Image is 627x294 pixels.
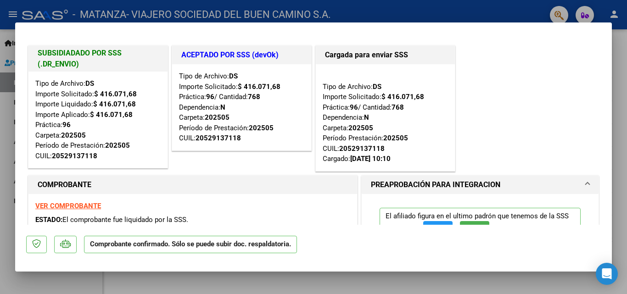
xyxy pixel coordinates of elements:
strong: N [220,103,225,111]
strong: $ 416.071,68 [90,111,133,119]
div: 20529137118 [196,133,241,144]
strong: DS [373,83,381,91]
strong: COMPROBANTE [38,180,91,189]
strong: 96 [350,103,358,111]
a: VER COMPROBANTE [35,202,101,210]
h1: PREAPROBACIÓN PARA INTEGRACION [371,179,500,190]
strong: 202505 [348,124,373,132]
strong: 768 [392,103,404,111]
p: El afiliado figura en el ultimo padrón que tenemos de la SSS de [380,208,581,242]
h1: SUBSIDIADADO POR SSS (.DR_ENVIO) [38,48,158,70]
span: ESTADO: [35,216,62,224]
p: Comprobante confirmado. Sólo se puede subir doc. respaldatoria. [84,236,297,254]
button: FTP [423,221,453,238]
strong: 96 [206,93,214,101]
div: Tipo de Archivo: Importe Solicitado: Práctica: / Cantidad: Dependencia: Carpeta: Período de Prest... [179,71,304,144]
h1: Cargada para enviar SSS [325,50,446,61]
strong: 202505 [383,134,408,142]
strong: $ 416.071,68 [381,93,424,101]
div: 20529137118 [52,151,97,161]
button: SSS [460,221,489,238]
strong: $ 416.071,68 [94,90,137,98]
div: Tipo de Archivo: Importe Solicitado: Práctica: / Cantidad: Dependencia: Carpeta: Período Prestaci... [323,71,448,164]
strong: DS [229,72,238,80]
strong: DS [85,79,94,88]
strong: 768 [248,93,260,101]
strong: 202505 [105,141,130,150]
strong: N [364,113,369,122]
strong: 202505 [249,124,274,132]
strong: [DATE] 10:10 [350,155,391,163]
strong: 202505 [205,113,230,122]
div: 20529137118 [339,144,385,154]
div: Tipo de Archivo: Importe Solicitado: Importe Liquidado: Importe Aplicado: Práctica: Carpeta: Perí... [35,78,161,161]
strong: $ 416.071,68 [93,100,136,108]
mat-expansion-panel-header: PREAPROBACIÓN PARA INTEGRACION [362,176,599,194]
strong: $ 416.071,68 [238,83,280,91]
h1: ACEPTADO POR SSS (devOk) [181,50,302,61]
strong: 202505 [61,131,86,139]
div: Open Intercom Messenger [596,263,618,285]
span: El comprobante fue liquidado por la SSS. [62,216,188,224]
strong: 96 [62,121,71,129]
